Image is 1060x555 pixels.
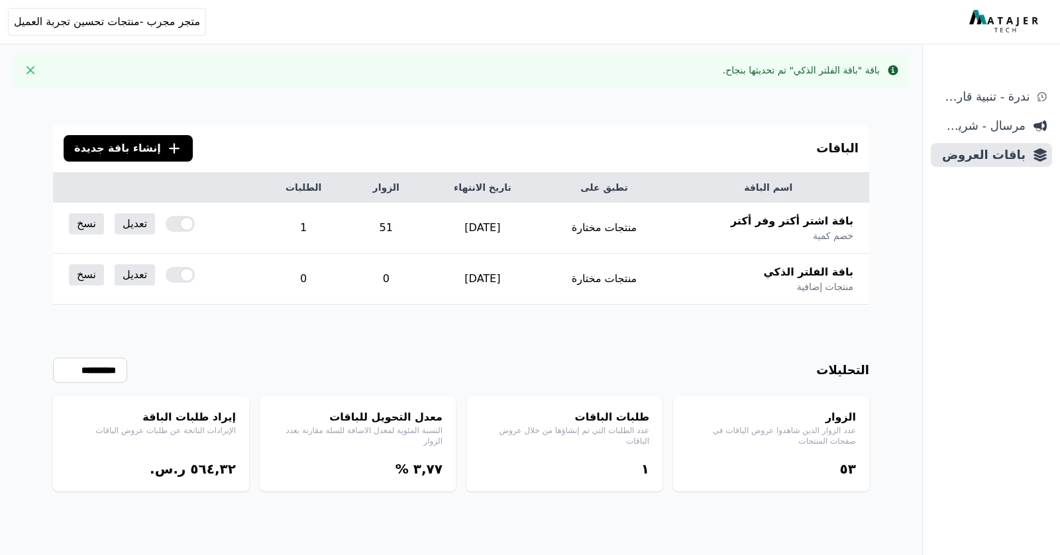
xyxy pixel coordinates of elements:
[348,203,424,254] td: 51
[816,139,859,158] h3: الباقات
[936,146,1026,164] span: باقات العروض
[348,173,424,203] th: الزوار
[20,60,41,81] button: Close
[424,254,541,305] td: [DATE]
[115,213,155,234] a: تعديل
[69,264,104,285] a: نسخ
[424,173,541,203] th: تاريخ الانتهاء
[66,409,236,425] h4: إيراد طلبات الباقة
[763,264,853,280] span: باقة الفلتر الذكي
[150,461,185,477] span: ر.س.
[69,213,104,234] a: نسخ
[259,203,348,254] td: 1
[723,64,880,77] div: باقة "باقة الفلتر الذكي" تم تحديثها بنجاح.
[259,254,348,305] td: 0
[115,264,155,285] a: تعديل
[396,461,409,477] span: %
[541,203,667,254] td: منتجات مختارة
[273,409,443,425] h4: معدل التحويل للباقات
[816,361,869,379] h3: التحليلات
[480,425,649,446] p: عدد الطلبات التي تم إنشاؤها من خلال عروض الباقات
[480,460,649,478] div: ١
[480,409,649,425] h4: طلبات الباقات
[813,229,853,242] span: خصم كمية
[731,213,853,229] span: باقة اشتر أكتر وفر أكتر
[273,425,443,446] p: النسبة المئوية لمعدل الاضافة للسلة مقارنة بعدد الزوار
[190,461,236,477] bdi: ٥٦٤,۳٢
[413,461,443,477] bdi: ۳,٧٧
[74,140,161,156] span: إنشاء باقة جديدة
[348,254,424,305] td: 0
[686,460,856,478] div: ٥۳
[541,173,667,203] th: تطبق على
[259,173,348,203] th: الطلبات
[797,280,853,293] span: منتجات إضافية
[8,8,206,36] button: متجر مجرب -منتجات تحسين تجربة العميل
[66,425,236,436] p: الإيرادات الناتجة عن طلبات عروض الباقات
[686,425,856,446] p: عدد الزوار الذين شاهدوا عروض الباقات في صفحات المنتجات
[424,203,541,254] td: [DATE]
[667,173,869,203] th: اسم الباقة
[936,117,1026,135] span: مرسال - شريط دعاية
[541,254,667,305] td: منتجات مختارة
[64,135,193,162] button: إنشاء باقة جديدة
[936,87,1030,106] span: ندرة - تنبية قارب علي النفاذ
[686,409,856,425] h4: الزوار
[14,14,200,30] span: متجر مجرب -منتجات تحسين تجربة العميل
[969,10,1041,34] img: MatajerTech Logo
